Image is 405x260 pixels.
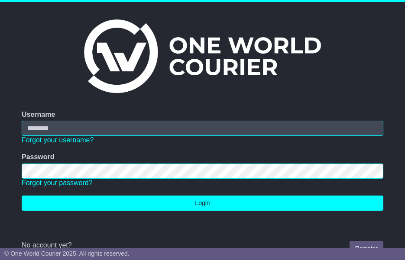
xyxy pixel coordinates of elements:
[84,19,321,93] img: One World
[22,110,55,119] label: Username
[22,179,93,186] a: Forgot your password?
[350,241,383,256] a: Register
[22,196,383,211] button: Login
[22,136,94,144] a: Forgot your username?
[4,250,130,257] span: © One World Courier 2025. All rights reserved.
[22,153,55,161] label: Password
[22,241,383,249] div: No account yet?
